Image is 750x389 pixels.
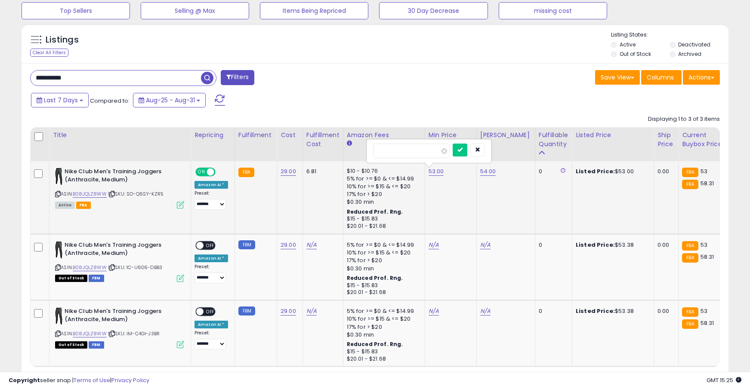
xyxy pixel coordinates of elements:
b: Listed Price: [576,167,615,175]
img: 21dNo7FhMPL._SL40_.jpg [55,168,62,185]
small: FBA [682,168,698,177]
div: $15 - $15.83 [347,215,418,223]
small: FBA [682,319,698,329]
a: N/A [306,307,317,315]
img: 21dNo7FhMPL._SL40_.jpg [55,241,62,258]
div: 0.00 [657,241,672,249]
button: Save View [595,70,640,85]
button: missing cost [499,2,607,19]
div: ASIN: [55,241,184,281]
img: 21dNo7FhMPL._SL40_.jpg [55,307,62,325]
div: 17% for > $20 [347,190,418,198]
a: 29.00 [281,167,296,176]
a: B08JQLZ8WW [73,264,107,271]
div: Fulfillment [238,131,273,140]
button: 30 Day Decrease [379,2,488,19]
div: Preset: [194,264,228,283]
div: $0.30 min [347,198,418,206]
div: $20.01 - $21.68 [347,355,418,363]
a: B08JQLZ8WW [73,190,107,198]
div: $10 - $10.76 [347,168,418,175]
div: $53.38 [576,307,647,315]
div: Clear All Filters [30,49,68,57]
div: Fulfillable Quantity [539,131,568,149]
a: Privacy Policy [111,376,149,384]
div: 6.81 [306,168,336,175]
div: $53.00 [576,168,647,175]
button: Last 7 Days [31,93,89,107]
b: Nike Club Men's Training Joggers (Anthracite, Medium) [65,307,169,325]
span: All listings currently available for purchase on Amazon [55,202,75,209]
button: Selling @ Max [141,2,249,19]
small: FBA [682,253,698,263]
span: | SKU: 1C-U6G5-DBB3 [108,264,162,271]
p: Listing States: [611,31,728,39]
div: 10% for >= $15 & <= $20 [347,315,418,323]
label: Archived [678,50,701,58]
div: Fulfillment Cost [306,131,340,149]
small: FBM [238,306,255,315]
span: All listings that are currently out of stock and unavailable for purchase on Amazon [55,275,87,282]
span: 58.31 [701,253,714,261]
a: N/A [429,307,439,315]
span: Compared to: [90,97,130,105]
span: 53 [701,307,707,315]
div: $20.01 - $21.68 [347,223,418,230]
button: Actions [683,70,720,85]
div: Preset: [194,330,228,349]
div: ASIN: [55,307,184,347]
div: [PERSON_NAME] [480,131,531,140]
span: OFF [204,242,217,249]
div: Current Buybox Price [682,131,726,149]
span: Last 7 Days [44,96,78,104]
div: Cost [281,131,299,140]
a: 53.00 [429,167,444,176]
div: 0 [539,241,565,249]
span: Columns [647,73,674,82]
div: seller snap | | [9,377,149,385]
div: Title [53,131,187,140]
div: Amazon Fees [347,131,421,140]
span: 53 [701,241,707,249]
b: Listed Price: [576,241,615,249]
span: Aug-25 - Aug-31 [146,96,195,104]
small: FBM [238,240,255,249]
small: FBA [238,168,254,177]
b: Reduced Prof. Rng. [347,208,403,215]
div: $15 - $15.83 [347,282,418,289]
div: Listed Price [576,131,650,140]
h5: Listings [46,34,79,46]
span: 53 [701,167,707,175]
div: 17% for > $20 [347,323,418,331]
span: 58.31 [701,319,714,327]
a: N/A [480,307,491,315]
div: 10% for >= $15 & <= $20 [347,183,418,190]
div: 5% for >= $0 & <= $14.99 [347,307,418,315]
div: Repricing [194,131,231,140]
div: Displaying 1 to 3 of 3 items [648,115,720,123]
span: ON [196,168,207,176]
a: 54.00 [480,167,496,176]
strong: Copyright [9,376,40,384]
small: FBA [682,241,698,251]
span: FBM [89,275,104,282]
div: Min Price [429,131,473,140]
b: Nike Club Men's Training Joggers (Anthracite, Medium) [65,168,169,186]
label: Active [620,41,636,48]
div: Amazon AI * [194,321,228,328]
a: Terms of Use [74,376,110,384]
span: OFF [214,168,228,176]
span: 2025-09-9 15:25 GMT [707,376,741,384]
small: Amazon Fees. [347,140,352,147]
a: B08JQLZ8WW [73,330,107,337]
a: N/A [306,241,317,249]
label: Deactivated [678,41,710,48]
a: N/A [429,241,439,249]
b: Reduced Prof. Rng. [347,340,403,348]
small: FBA [682,180,698,189]
div: 0.00 [657,307,672,315]
div: $20.01 - $21.68 [347,289,418,296]
div: 5% for >= $0 & <= $14.99 [347,241,418,249]
div: Preset: [194,190,228,210]
div: $15 - $15.83 [347,348,418,355]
